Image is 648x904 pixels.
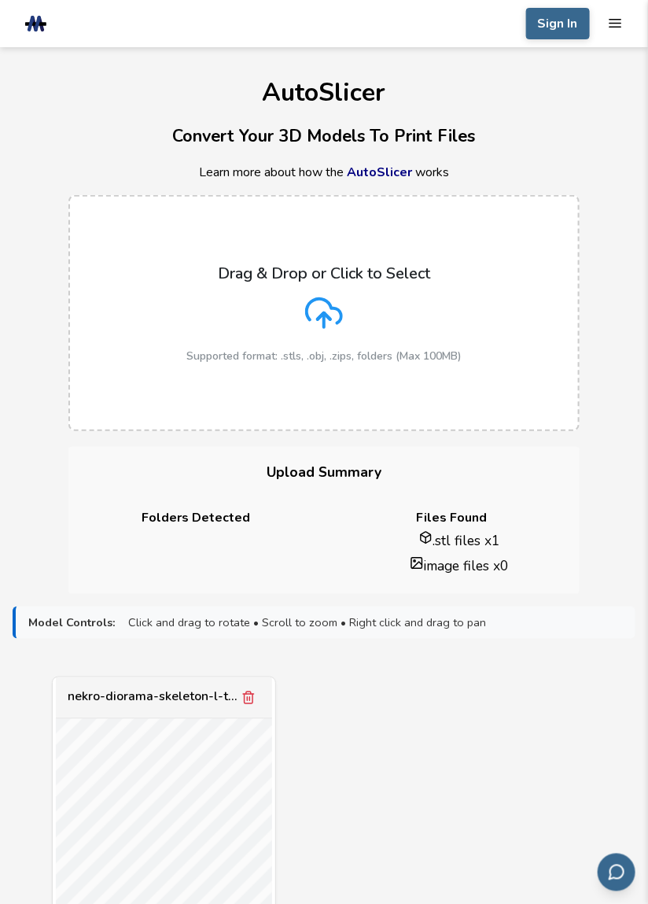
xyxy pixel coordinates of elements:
li: .stl files x 1 [352,531,567,550]
button: Send feedback via email [598,854,635,891]
li: image files x 0 [352,556,567,575]
button: Sign In [526,8,590,39]
a: AutoSlicer [347,164,412,181]
button: Remove model [237,687,260,709]
span: Click and drag to rotate • Scroll to zoom • Right click and drag to pan [128,616,486,629]
h4: Files Found [337,511,567,525]
strong: Model Controls: [28,616,116,629]
p: Supported format: .stls, .obj, .zips, folders (Max 100MB) [186,350,462,363]
p: Drag & Drop or Click to Select [218,264,430,282]
h3: Upload Summary [68,447,580,498]
button: mobile navigation menu [608,16,623,31]
div: nekro-diorama-skeleton-l-top.stl [68,690,237,704]
h4: Folders Detected [81,511,311,525]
